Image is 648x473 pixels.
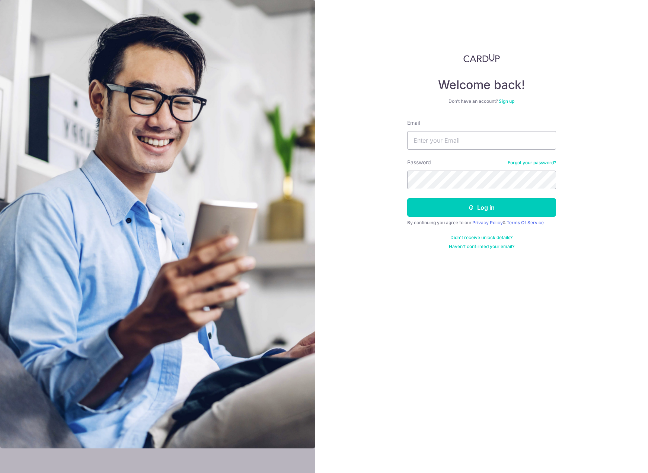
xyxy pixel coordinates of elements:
[407,98,556,104] div: Don’t have an account?
[407,159,431,166] label: Password
[407,119,420,127] label: Email
[450,235,513,241] a: Didn't receive unlock details?
[463,54,500,63] img: CardUp Logo
[499,98,514,104] a: Sign up
[407,198,556,217] button: Log in
[449,244,514,250] a: Haven't confirmed your email?
[472,220,503,225] a: Privacy Policy
[407,131,556,150] input: Enter your Email
[407,77,556,92] h4: Welcome back!
[407,220,556,226] div: By continuing you agree to our &
[508,160,556,166] a: Forgot your password?
[507,220,544,225] a: Terms Of Service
